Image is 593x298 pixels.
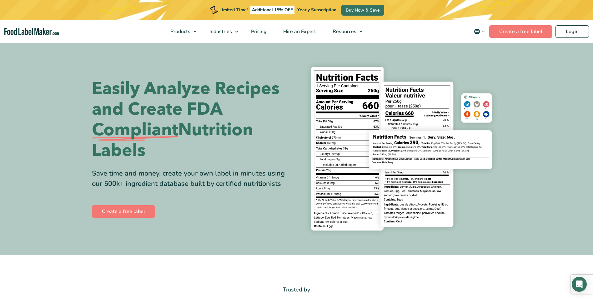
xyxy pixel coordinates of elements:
[489,25,552,38] a: Create a free label
[168,28,191,35] span: Products
[555,25,589,38] a: Login
[92,78,292,161] h1: Easily Analyze Recipes and Create FDA Nutrition Labels
[572,277,587,292] div: Open Intercom Messenger
[275,20,323,43] a: Hire an Expert
[92,168,292,189] div: Save time and money, create your own label in minutes using our 500k+ ingredient database built b...
[92,205,155,218] a: Create a free label
[281,28,317,35] span: Hire an Expert
[243,20,274,43] a: Pricing
[250,6,294,14] span: Additional 15% OFF
[324,20,366,43] a: Resources
[208,28,233,35] span: Industries
[341,5,384,16] a: Buy Now & Save
[92,285,501,294] p: Trusted by
[249,28,267,35] span: Pricing
[201,20,241,43] a: Industries
[162,20,200,43] a: Products
[297,7,336,13] span: Yearly Subscription
[331,28,357,35] span: Resources
[92,120,178,140] span: Compliant
[219,7,248,13] span: Limited Time!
